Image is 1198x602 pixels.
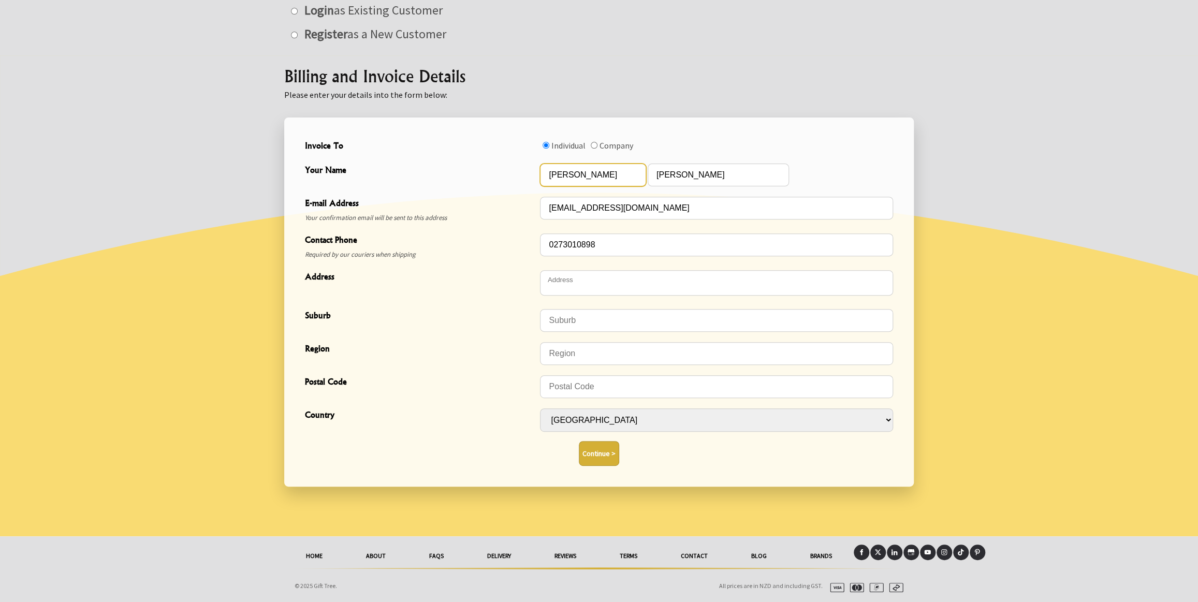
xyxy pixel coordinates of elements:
a: reviews [533,545,598,567]
img: afterpay.svg [885,583,903,592]
span: All prices are in NZD and including GST. [719,582,823,590]
img: paypal.svg [865,583,884,592]
h2: Billing and Invoice Details [284,64,914,89]
input: Contact Phone [540,233,893,256]
a: Pinterest [970,545,985,560]
span: Contact Phone [305,233,535,248]
input: Invoice To [543,142,549,149]
a: delivery [465,545,533,567]
span: Invoice To [305,139,535,154]
span: Address [305,270,535,285]
a: FAQs [407,545,465,567]
span: Postal Code [305,375,535,390]
textarea: Address [540,270,893,296]
strong: Login [304,2,334,18]
select: Country [540,408,893,432]
span: © 2025 Gift Tree. [295,582,337,590]
a: Facebook [854,545,869,560]
a: HOME [284,545,344,567]
label: Company [599,140,633,151]
label: as a New Customer [299,26,446,42]
input: Your Name [540,164,646,186]
span: Required by our couriers when shipping [305,248,535,261]
a: LinkedIn [887,545,902,560]
span: Country [305,408,535,423]
input: Invoice To [591,142,597,149]
span: E-mail Address [305,197,535,212]
input: E-mail Address [540,197,893,219]
a: Instagram [937,545,952,560]
a: Brands [788,545,854,567]
a: About [344,545,407,567]
input: Postal Code [540,375,893,398]
a: Contact [659,545,729,567]
img: mastercard.svg [845,583,864,592]
input: Region [540,342,893,365]
a: Youtube [920,545,936,560]
label: Individual [551,140,585,151]
strong: Register [304,26,347,42]
input: Your Name [648,164,789,186]
img: visa.svg [826,583,844,592]
a: Blog [729,545,788,567]
span: Your confirmation email will be sent to this address [305,212,535,224]
button: Continue > [579,441,619,466]
a: Tiktok [953,545,969,560]
span: Region [305,342,535,357]
input: Suburb [540,309,893,332]
p: Please enter your details into the form below: [284,89,914,101]
label: as Existing Customer [299,2,443,18]
a: X (Twitter) [870,545,886,560]
a: Terms [598,545,659,567]
span: Suburb [305,309,535,324]
span: Your Name [305,164,535,179]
